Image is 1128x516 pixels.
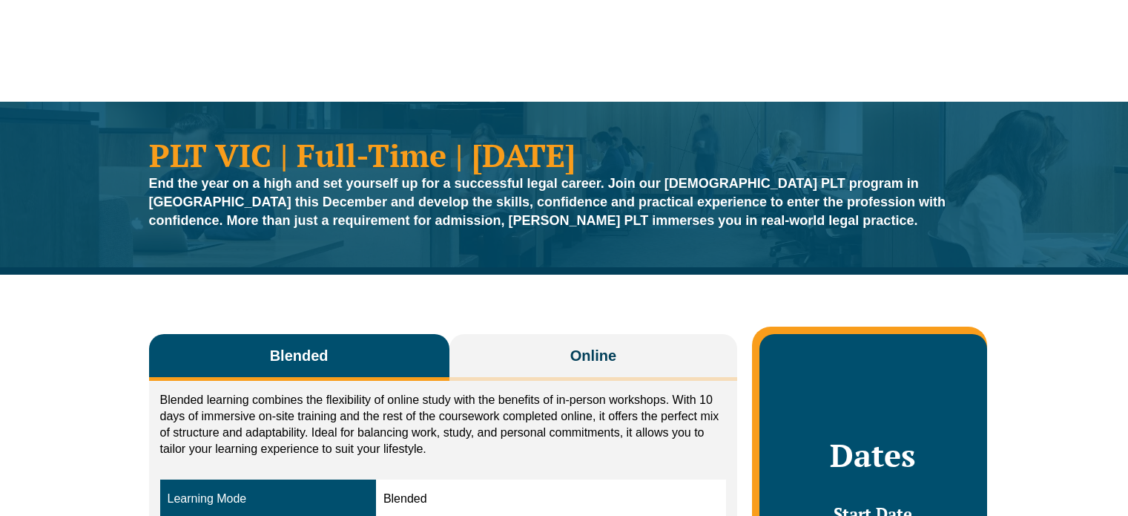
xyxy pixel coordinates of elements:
[149,176,946,228] strong: End the year on a high and set yourself up for a successful legal career. Join our [DEMOGRAPHIC_D...
[168,491,369,508] div: Learning Mode
[774,437,972,474] h2: Dates
[383,491,719,508] div: Blended
[270,345,329,366] span: Blended
[570,345,616,366] span: Online
[160,392,727,457] p: Blended learning combines the flexibility of online study with the benefits of in-person workshop...
[149,139,980,171] h1: PLT VIC | Full-Time | [DATE]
